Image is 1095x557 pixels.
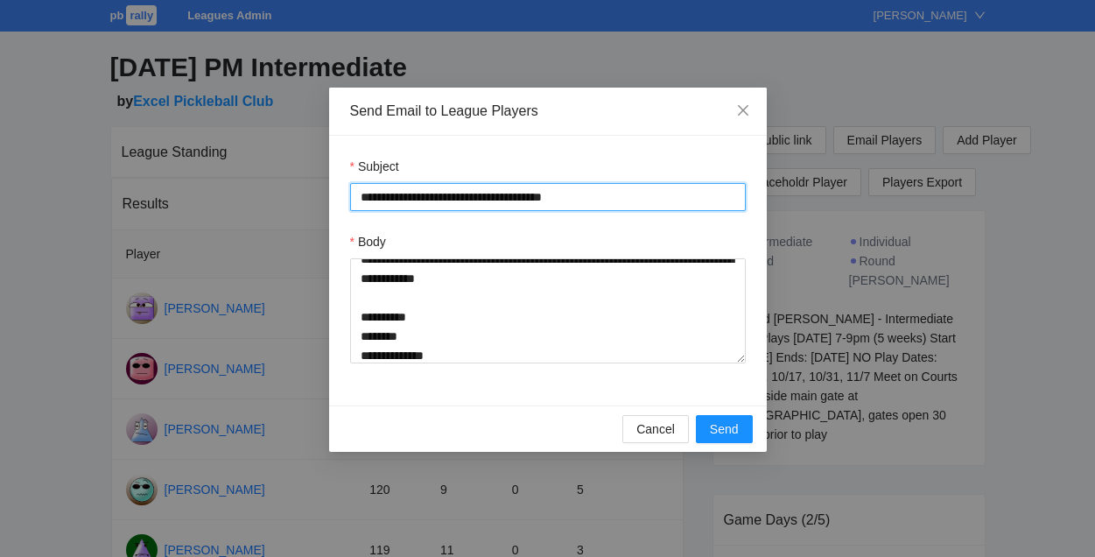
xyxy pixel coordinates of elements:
textarea: Body [350,258,746,363]
span: close [736,103,750,117]
button: Send [696,415,753,443]
span: Cancel [636,420,675,439]
span: Send [710,420,739,439]
input: Subject [350,183,746,211]
button: Close [719,88,767,135]
button: Cancel [622,415,689,443]
div: Send Email to League Players [350,102,746,121]
label: Body [350,232,386,251]
label: Subject [350,157,399,176]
